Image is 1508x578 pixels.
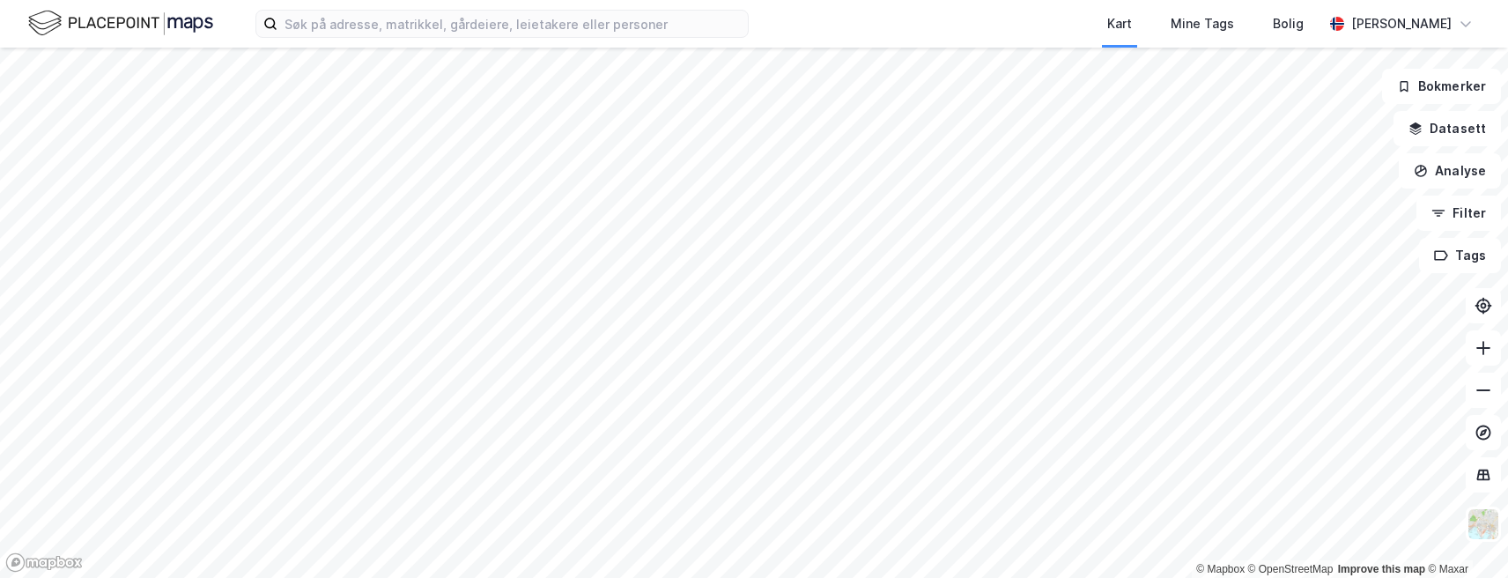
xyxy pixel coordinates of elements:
[1338,563,1425,575] a: Improve this map
[1416,196,1501,231] button: Filter
[1196,563,1245,575] a: Mapbox
[1248,563,1334,575] a: OpenStreetMap
[28,8,213,39] img: logo.f888ab2527a4732fd821a326f86c7f29.svg
[1171,13,1234,34] div: Mine Tags
[5,552,83,573] a: Mapbox homepage
[1107,13,1132,34] div: Kart
[1399,153,1501,189] button: Analyse
[1382,69,1501,104] button: Bokmerker
[277,11,748,37] input: Søk på adresse, matrikkel, gårdeiere, leietakere eller personer
[1393,111,1501,146] button: Datasett
[1273,13,1304,34] div: Bolig
[1351,13,1452,34] div: [PERSON_NAME]
[1419,238,1501,273] button: Tags
[1420,493,1508,578] iframe: Chat Widget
